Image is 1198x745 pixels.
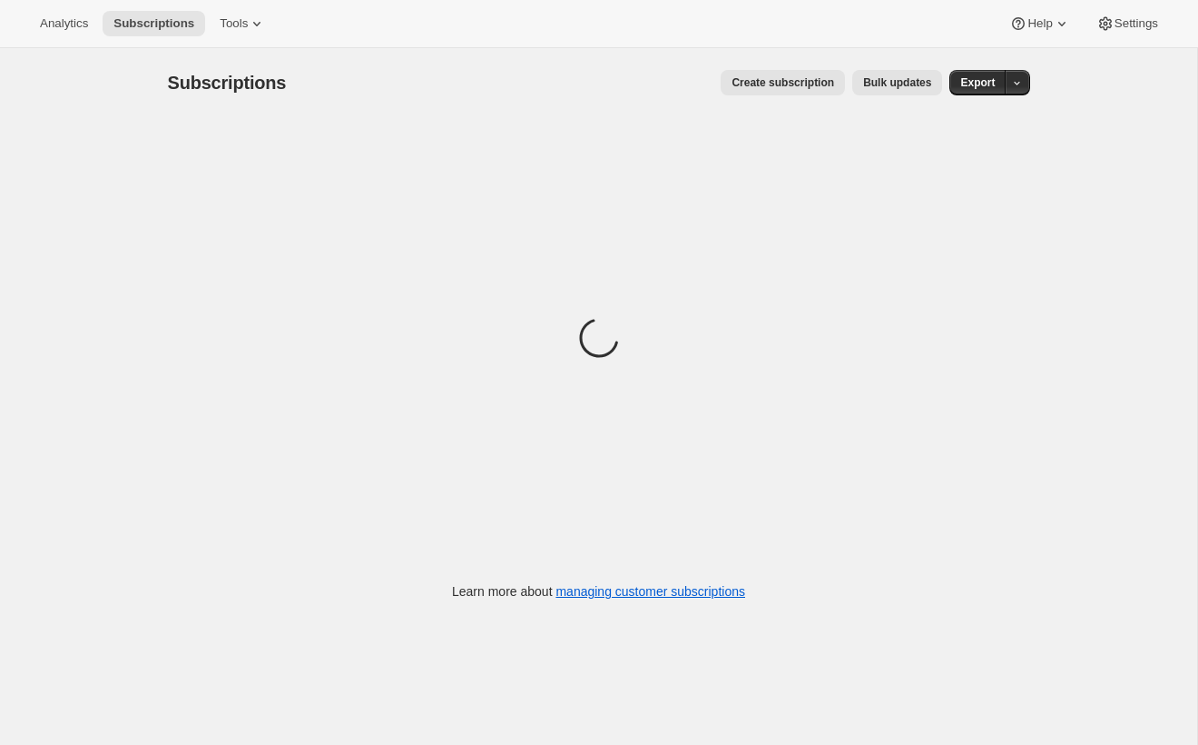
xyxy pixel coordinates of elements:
button: Export [949,70,1006,95]
span: Analytics [40,16,88,31]
button: Tools [209,11,277,36]
span: Subscriptions [113,16,194,31]
p: Learn more about [452,582,745,601]
button: Settings [1085,11,1169,36]
button: Analytics [29,11,99,36]
span: Subscriptions [168,73,287,93]
span: Bulk updates [863,75,931,90]
span: Tools [220,16,248,31]
button: Subscriptions [103,11,205,36]
button: Bulk updates [852,70,942,95]
span: Export [960,75,995,90]
button: Help [998,11,1081,36]
a: managing customer subscriptions [555,584,745,599]
span: Help [1027,16,1052,31]
span: Create subscription [732,75,834,90]
button: Create subscription [721,70,845,95]
span: Settings [1115,16,1158,31]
